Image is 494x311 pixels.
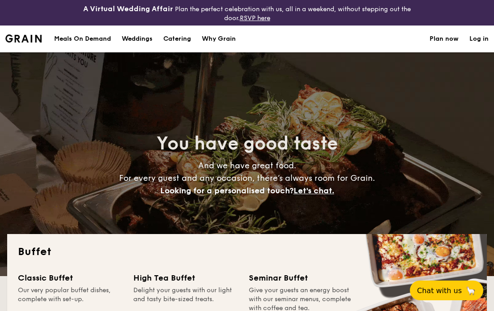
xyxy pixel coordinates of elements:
h1: Catering [163,26,191,52]
span: You have good taste [157,133,338,154]
div: Seminar Buffet [249,272,353,284]
img: Grain [5,34,42,43]
a: Catering [158,26,196,52]
span: 🦙 [465,285,476,296]
div: Our very popular buffet dishes, complete with set-up. [18,286,123,304]
span: And we have great food. For every guest and any occasion, there’s always room for Grain. [119,161,375,196]
a: Meals On Demand [49,26,116,52]
span: Chat with us [417,286,462,295]
a: Why Grain [196,26,241,52]
span: Let's chat. [294,186,334,196]
a: Weddings [116,26,158,52]
a: Log in [469,26,489,52]
div: Delight your guests with our light and tasty bite-sized treats. [133,286,238,304]
h4: A Virtual Wedding Affair [83,4,173,14]
div: High Tea Buffet [133,272,238,284]
button: Chat with us🦙 [410,281,483,300]
span: Looking for a personalised touch? [160,186,294,196]
div: Classic Buffet [18,272,123,284]
a: Plan now [430,26,459,52]
a: RSVP here [240,14,270,22]
h2: Buffet [18,245,476,259]
div: Plan the perfect celebration with us, all in a weekend, without stepping out the door. [82,4,412,22]
div: Meals On Demand [54,26,111,52]
a: Logotype [5,34,42,43]
div: Weddings [122,26,153,52]
div: Why Grain [202,26,236,52]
